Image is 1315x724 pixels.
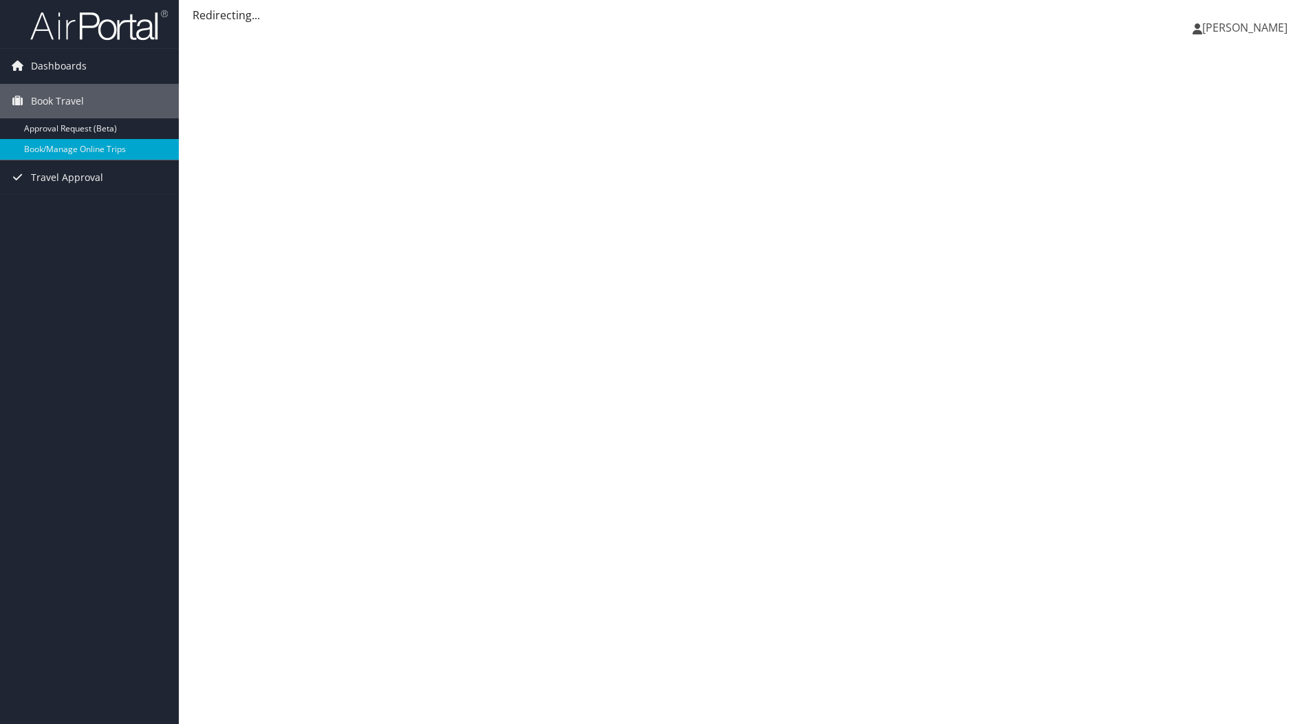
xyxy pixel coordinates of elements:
[1193,7,1301,48] a: [PERSON_NAME]
[30,9,168,41] img: airportal-logo.png
[31,160,103,195] span: Travel Approval
[193,7,1301,23] div: Redirecting...
[1202,20,1287,35] span: [PERSON_NAME]
[31,84,84,118] span: Book Travel
[31,49,87,83] span: Dashboards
